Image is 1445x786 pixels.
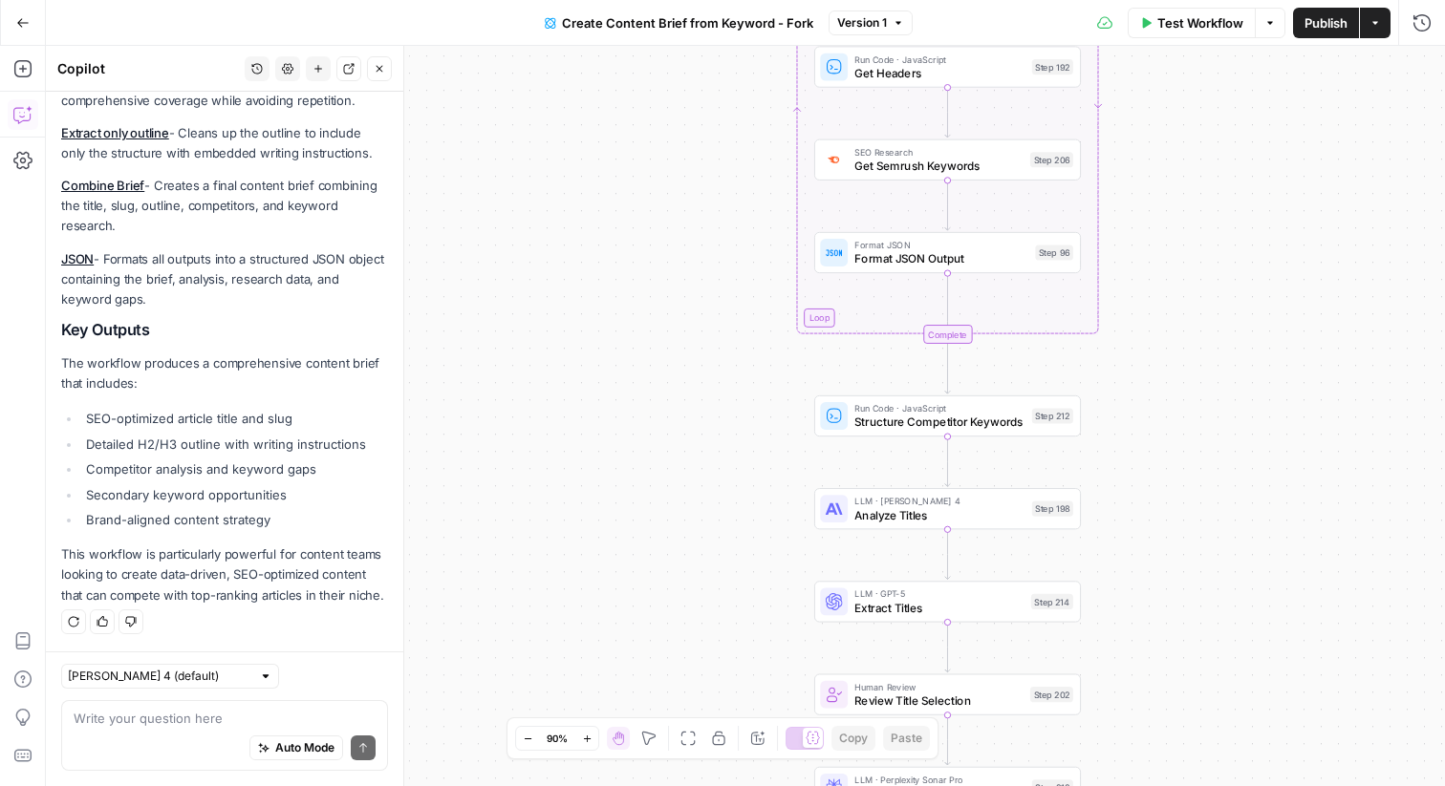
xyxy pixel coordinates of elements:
span: Get Headers [854,64,1024,81]
li: Competitor analysis and keyword gaps [81,459,388,478]
li: Brand-aligned content strategy [81,510,388,529]
span: Format JSON [854,238,1028,251]
li: SEO-optimized article title and slug [81,409,388,428]
span: LLM · Perplexity Sonar Pro [854,773,1024,786]
button: Paste [883,726,930,751]
span: Extract Titles [854,599,1024,616]
div: Human ReviewReview Title SelectionStep 202 [814,674,1081,715]
span: Run Code · JavaScript [854,401,1024,414]
div: Step 198 [1032,501,1073,517]
button: Version 1 [829,11,913,35]
span: 90% [547,731,568,746]
div: Step 202 [1030,687,1073,702]
div: Run Code · JavaScriptStructure Competitor KeywordsStep 212 [814,395,1081,436]
li: Secondary keyword opportunities [81,485,388,504]
button: Test Workflow [1128,8,1255,38]
div: Step 96 [1035,244,1073,260]
div: Complete [923,325,972,344]
div: Step 192 [1032,59,1073,74]
a: Combine Brief [61,178,144,193]
span: Structure Competitor Keywords [854,414,1024,431]
div: Step 212 [1032,408,1073,423]
button: Auto Mode [249,735,343,760]
span: Auto Mode [275,739,334,756]
g: Edge from step_206 to step_96 [945,181,950,230]
span: Paste [891,730,922,747]
span: Test Workflow [1157,13,1243,32]
div: Run Code · JavaScriptGet HeadersStep 192 [814,46,1081,87]
div: Format JSONFormat JSON OutputStep 96 [814,232,1081,273]
g: Edge from step_89-iteration-end to step_212 [945,344,950,393]
span: LLM · GPT-5 [854,587,1024,601]
div: Complete [814,325,1081,344]
div: Copilot [57,59,239,78]
button: Create Content Brief from Keyword - Fork [533,8,825,38]
input: Claude Sonnet 4 (default) [68,667,251,686]
div: LLM · GPT-5Extract TitlesStep 214 [814,581,1081,622]
span: Analyze Titles [854,506,1024,523]
g: Edge from step_212 to step_198 [945,436,950,486]
div: Step 206 [1030,152,1073,167]
span: Version 1 [837,14,887,32]
span: Review Title Selection [854,691,1023,709]
p: - Formats all outputs into a structured JSON object containing the brief, analysis, research data... [61,249,388,309]
p: - Cleans up the outline to include only the structure with embedded writing instructions. [61,123,388,163]
p: This workflow is particularly powerful for content teams looking to create data-driven, SEO-optim... [61,544,388,605]
g: Edge from step_202 to step_218 [945,715,950,765]
div: Step 214 [1031,594,1073,609]
div: LLM · [PERSON_NAME] 4Analyze TitlesStep 198 [814,488,1081,529]
p: The workflow produces a comprehensive content brief that includes: [61,353,388,393]
a: JSON [61,251,94,266]
span: LLM · [PERSON_NAME] 4 [854,494,1024,507]
span: Copy [839,730,868,747]
span: Publish [1305,13,1348,32]
span: Format JSON Output [854,250,1028,267]
p: - Creates a final content brief combining the title, slug, outline, competitors, and keyword rese... [61,176,388,236]
g: Edge from step_192 to step_206 [945,88,950,138]
img: ey5lt04xp3nqzrimtu8q5fsyor3u [826,153,843,167]
span: Create Content Brief from Keyword - Fork [562,13,813,32]
span: Run Code · JavaScript [854,53,1024,66]
a: Extract only outline [61,125,169,140]
g: Edge from step_198 to step_214 [945,529,950,579]
li: Detailed H2/H3 outline with writing instructions [81,435,388,454]
div: SEO ResearchGet Semrush KeywordsStep 206 [814,139,1081,181]
span: Human Review [854,680,1023,693]
span: SEO Research [854,145,1023,159]
span: Get Semrush Keywords [854,158,1023,175]
h2: Key Outputs [61,321,388,339]
button: Publish [1293,8,1359,38]
button: Copy [831,726,875,751]
g: Edge from step_214 to step_202 [945,623,950,672]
